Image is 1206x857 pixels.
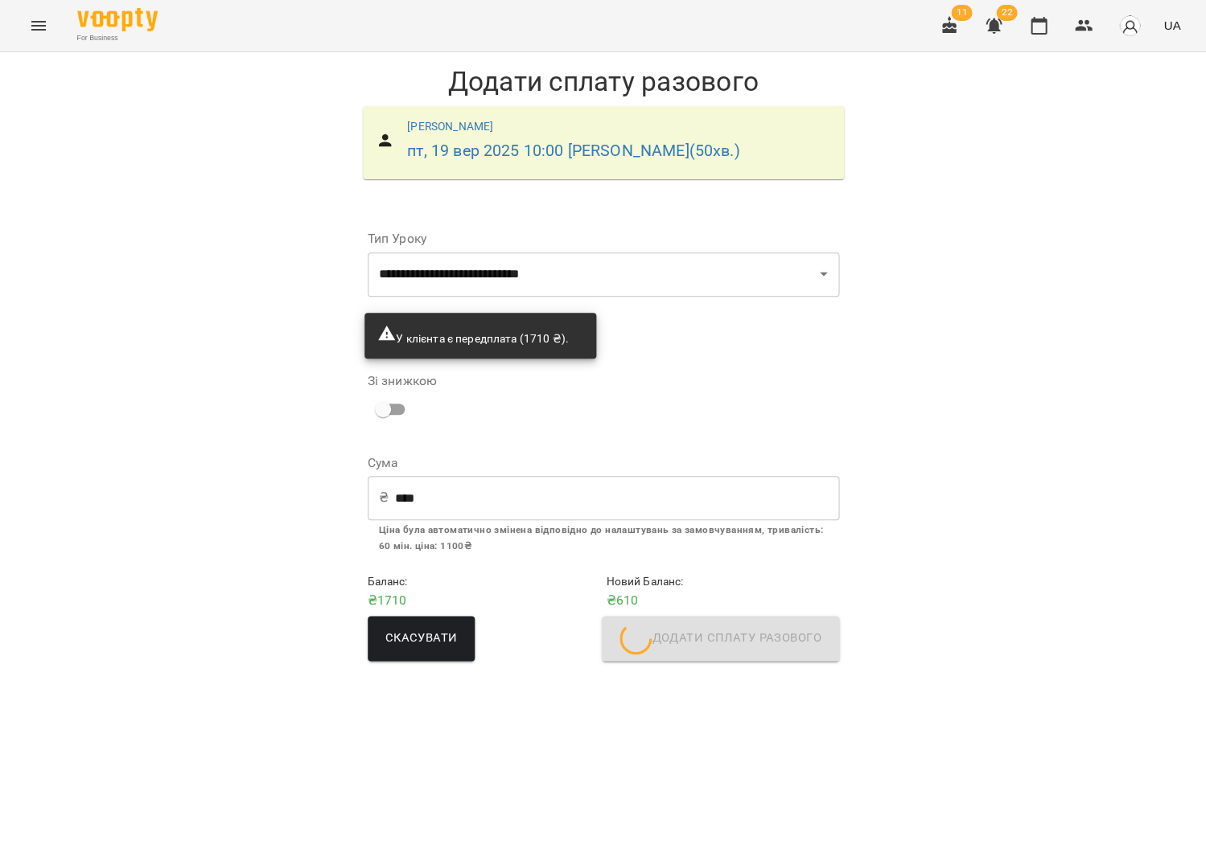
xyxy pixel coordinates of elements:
[607,573,839,591] h6: Новий Баланс :
[368,375,437,387] label: Зі знижкою
[1118,14,1141,37] img: avatar_s.png
[368,232,839,245] label: Тип Уроку
[368,457,839,470] label: Сума
[379,524,823,552] b: Ціна була автоматично змінена відповідно до налаштувань за замовчуванням, тривалість: 60 мін. цін...
[77,33,158,43] span: For Business
[996,5,1017,21] span: 22
[368,591,600,610] p: ₴ 1710
[368,616,475,661] button: Скасувати
[368,573,600,591] h6: Баланс :
[1157,10,1187,40] button: UA
[407,141,739,160] a: пт, 19 вер 2025 10:00 [PERSON_NAME](50хв.)
[77,8,158,31] img: Voopty Logo
[951,5,972,21] span: 11
[19,6,58,45] button: Menu
[377,332,569,345] span: У клієнта є передплата (1710 ₴).
[385,628,458,649] span: Скасувати
[1163,17,1180,34] span: UA
[355,65,852,98] h1: Додати сплату разового
[379,488,389,507] p: ₴
[607,591,839,610] p: ₴ 610
[407,120,493,133] a: [PERSON_NAME]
